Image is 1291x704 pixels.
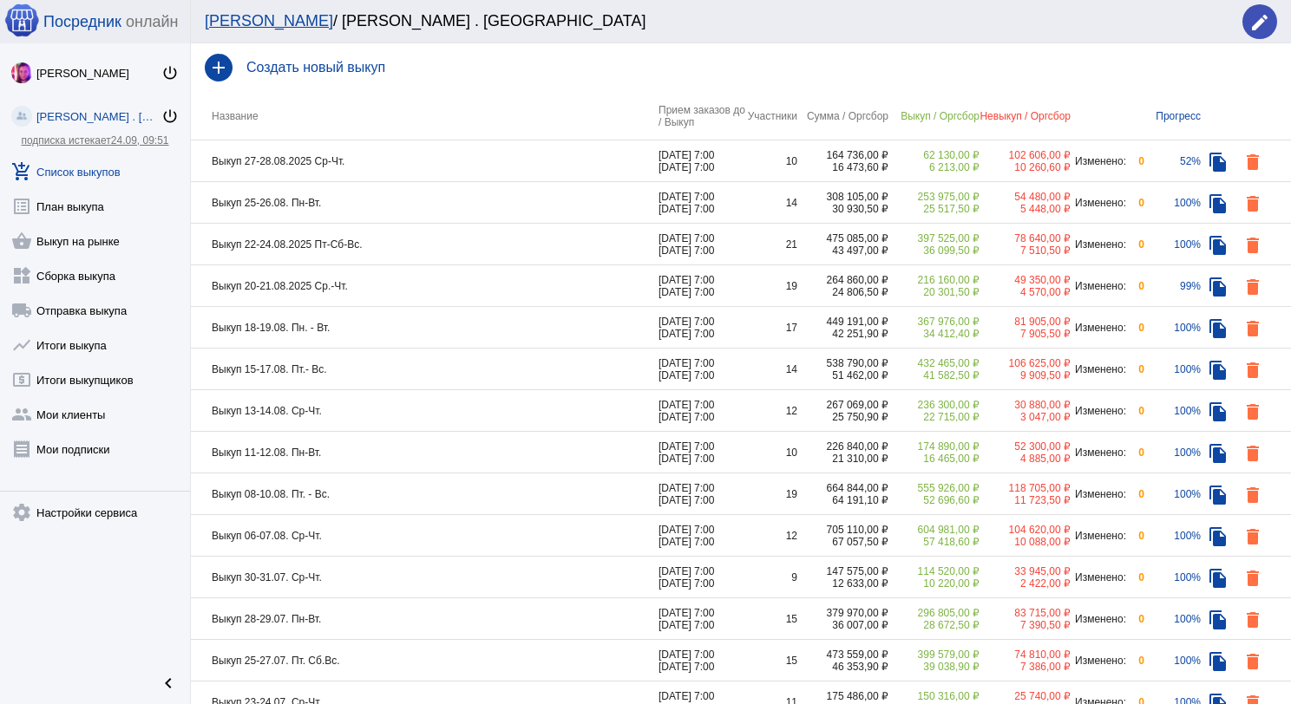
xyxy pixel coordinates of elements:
mat-icon: file_copy [1208,193,1229,214]
td: 15 [745,640,797,681]
div: 664 844,00 ₽ [797,482,888,494]
mat-icon: shopping_basket [11,231,32,251]
img: apple-icon-60x60.png [4,3,39,37]
div: 236 300,00 ₽ [888,399,980,411]
td: [DATE] 7:00 [DATE] 7:00 [659,557,745,598]
div: Изменено: [1071,571,1127,583]
div: 147 575,00 ₽ [797,565,888,577]
div: 106 625,00 ₽ [980,357,1071,369]
div: 0 [1127,571,1144,583]
div: 399 579,00 ₽ [888,649,980,661]
div: Изменено: [1071,530,1127,542]
div: [PERSON_NAME] [36,67,161,80]
div: 296 805,00 ₽ [888,607,980,619]
div: 379 970,00 ₽ [797,607,888,619]
div: Изменено: [1071,238,1127,251]
mat-icon: delete [1242,193,1263,214]
td: [DATE] 7:00 [DATE] 7:00 [659,473,745,515]
div: 11 723,50 ₽ [980,494,1071,506]
div: 150 316,00 ₽ [888,690,980,702]
span: 24.09, 09:51 [111,134,169,147]
div: 81 905,00 ₽ [980,316,1071,328]
td: 14 [745,182,797,224]
td: [DATE] 7:00 [DATE] 7:00 [659,140,745,182]
div: 46 353,90 ₽ [797,661,888,673]
div: 432 465,00 ₽ [888,357,980,369]
span: Посредник [43,13,121,31]
td: Выкуп 25-26.08. Пн-Вт. [191,182,659,224]
div: 264 860,00 ₽ [797,274,888,286]
mat-icon: delete [1242,152,1263,173]
div: 9 909,50 ₽ [980,369,1071,381]
div: 74 810,00 ₽ [980,649,1071,661]
div: 4 885,00 ₽ [980,453,1071,465]
div: 7 510,50 ₽ [980,244,1071,257]
td: Выкуп 18-19.08. Пн. - Вт. [191,307,659,349]
td: 100% [1144,182,1201,224]
td: Выкуп 20-21.08.2025 Ср.-Чт. [191,265,659,307]
mat-icon: receipt [11,439,32,460]
mat-icon: file_copy [1208,277,1229,297]
mat-icon: widgets [11,265,32,286]
div: 175 486,00 ₽ [797,690,888,702]
div: 367 976,00 ₽ [888,316,980,328]
mat-icon: power_settings_new [161,108,179,125]
td: 100% [1144,473,1201,515]
mat-icon: delete [1242,360,1263,381]
th: Прием заказов до / Выкуп [659,92,745,140]
td: 100% [1144,515,1201,557]
mat-icon: file_copy [1208,485,1229,505]
div: 705 110,00 ₽ [797,524,888,536]
td: 100% [1144,390,1201,432]
mat-icon: delete [1242,568,1263,589]
div: 67 057,50 ₽ [797,536,888,548]
td: 100% [1144,349,1201,390]
div: Изменено: [1071,613,1127,625]
mat-icon: power_settings_new [161,64,179,81]
td: 17 [745,307,797,349]
mat-icon: delete [1242,609,1263,630]
div: 52 300,00 ₽ [980,440,1071,453]
mat-icon: file_copy [1208,152,1229,173]
mat-icon: add [205,54,233,81]
div: 16 465,00 ₽ [888,453,980,465]
div: 0 [1127,322,1144,334]
th: Выкуп / Оргсбор [888,92,980,140]
mat-icon: delete [1242,401,1263,422]
div: / [PERSON_NAME] . [GEOGRAPHIC_DATA] [205,12,1225,30]
td: Выкуп 11-12.08. Пн-Вт. [191,432,659,473]
mat-icon: show_chart [11,335,32,355]
td: 100% [1144,224,1201,265]
div: 118 705,00 ₽ [980,482,1071,494]
mat-icon: delete [1242,443,1263,464]
mat-icon: file_copy [1208,360,1229,381]
div: 57 418,60 ₽ [888,536,980,548]
div: 10 220,00 ₽ [888,577,980,590]
div: 0 [1127,655,1144,667]
th: Невыкуп / Оргсбор [980,92,1071,140]
td: [DATE] 7:00 [DATE] 7:00 [659,432,745,473]
td: Выкуп 27-28.08.2025 Ср-Чт. [191,140,659,182]
div: 30 880,00 ₽ [980,399,1071,411]
h4: Создать новый выкуп [246,60,1277,75]
div: 174 890,00 ₽ [888,440,980,453]
div: 7 390,50 ₽ [980,619,1071,631]
td: [DATE] 7:00 [DATE] 7:00 [659,515,745,557]
mat-icon: delete [1242,277,1263,297]
td: 9 [745,557,797,598]
mat-icon: list_alt [11,196,32,217]
td: 19 [745,265,797,307]
mat-icon: file_copy [1208,568,1229,589]
div: Изменено: [1071,447,1127,459]
div: 604 981,00 ₽ [888,524,980,536]
div: 43 497,00 ₽ [797,244,888,257]
div: 30 930,50 ₽ [797,203,888,215]
mat-icon: add_shopping_cart [11,161,32,182]
div: 51 462,00 ₽ [797,369,888,381]
mat-icon: delete [1242,526,1263,547]
td: Выкуп 06-07.08. Ср-Чт. [191,515,659,557]
mat-icon: file_copy [1208,401,1229,422]
div: 20 301,50 ₽ [888,286,980,298]
div: 28 672,50 ₽ [888,619,980,631]
mat-icon: edit [1249,12,1270,33]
